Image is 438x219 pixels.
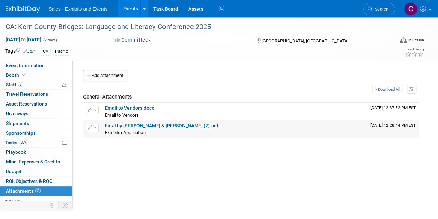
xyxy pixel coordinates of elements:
[18,82,23,87] span: 2
[372,85,402,94] a: Download All
[0,148,72,157] a: Playbook
[6,188,41,194] span: Attachments
[35,188,41,193] span: 2
[6,82,23,87] span: Staff
[363,36,424,47] div: Event Format
[0,90,72,99] a: Travel Reservations
[59,201,73,210] td: Toggle Event Tabs
[22,73,26,77] i: Booth reservation complete
[0,157,72,167] a: Misc. Expenses & Credits
[0,99,72,109] a: Asset Reservations
[5,48,35,56] td: Tags
[0,177,72,186] a: ROI, Objectives & ROO
[83,70,127,81] button: Add Attachment
[19,140,28,145] span: 33%
[105,105,154,111] a: Email to Vendors.docx
[6,6,40,13] img: ExhibitDay
[405,48,424,51] div: Event Rating
[368,103,419,120] td: Upload Timestamp
[5,198,16,203] span: more
[6,62,45,68] span: Event Information
[363,3,395,15] a: Search
[20,37,27,42] span: to
[6,91,48,97] span: Travel Reservations
[373,7,388,12] span: Search
[113,36,154,44] button: Committed
[0,167,72,176] a: Budget
[6,130,36,136] span: Sponsorships
[53,48,70,55] div: Pacific
[368,120,419,138] td: Upload Timestamp
[5,36,42,43] span: [DATE] [DATE]
[370,123,416,128] span: Upload Timestamp
[105,112,139,118] span: Email to Vendors
[6,111,28,116] span: Giveaways
[48,6,107,12] span: Sales - Exhibits and Events
[0,119,72,128] a: Shipments
[0,196,72,205] a: more
[3,21,388,33] div: CA: Kern County Bridges: Language and Literacy Conference 2025
[6,72,27,78] span: Booth
[408,37,424,43] div: In-Person
[261,38,348,43] span: [GEOGRAPHIC_DATA], [GEOGRAPHIC_DATA]
[0,80,72,90] a: Staff2
[0,128,72,138] a: Sponsorships
[6,149,26,155] span: Playbook
[370,105,416,110] span: Upload Timestamp
[0,70,72,80] a: Booth
[0,186,72,196] a: Attachments2
[0,109,72,118] a: Giveaways
[6,178,52,184] span: ROI, Objectives & ROO
[6,120,29,126] span: Shipments
[41,48,51,55] div: CA
[6,159,60,165] span: Misc. Expenses & Credits
[5,140,28,145] span: Tasks
[105,123,218,128] a: Final by [PERSON_NAME] & [PERSON_NAME] (2).pdf
[105,130,146,135] span: Exhibitor Application
[0,138,72,148] a: Tasks33%
[6,101,47,107] span: Asset Reservations
[6,169,21,174] span: Budget
[0,61,72,70] a: Event Information
[83,94,132,100] span: General Attachments
[404,2,417,16] img: Christine Lurz
[43,38,57,42] span: (2 days)
[46,201,59,210] td: Personalize Event Tab Strip
[400,37,407,43] img: Format-Inperson.png
[62,82,67,88] span: Potential Scheduling Conflict -- at least one attendee is tagged in another overlapping event.
[23,49,35,54] a: Edit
